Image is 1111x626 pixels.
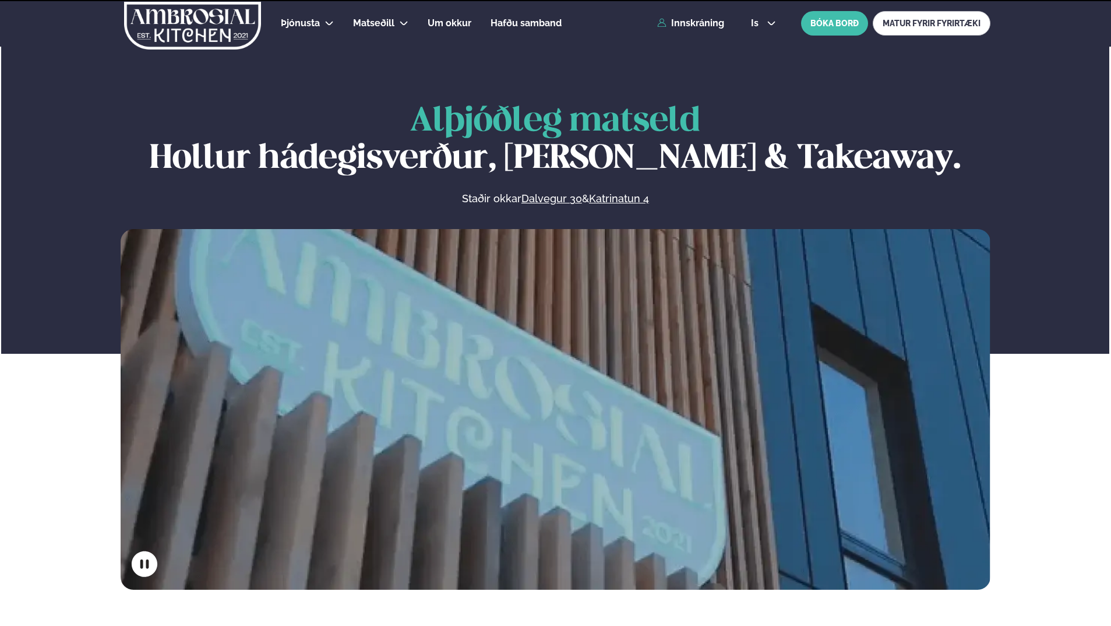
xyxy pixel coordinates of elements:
img: logo [123,2,262,50]
h1: Hollur hádegisverður, [PERSON_NAME] & Takeaway. [121,103,990,178]
a: MATUR FYRIR FYRIRTÆKI [873,11,990,36]
p: Staðir okkar & [335,192,775,206]
span: Matseðill [353,17,394,29]
span: is [751,19,762,28]
a: Þjónusta [281,16,320,30]
span: Um okkur [428,17,471,29]
a: Hafðu samband [491,16,562,30]
span: Hafðu samband [491,17,562,29]
button: is [742,19,785,28]
a: Matseðill [353,16,394,30]
a: Dalvegur 30 [521,192,582,206]
a: Um okkur [428,16,471,30]
a: Katrinatun 4 [589,192,649,206]
a: Innskráning [657,18,724,29]
span: Alþjóðleg matseld [410,105,700,138]
span: Þjónusta [281,17,320,29]
button: BÓKA BORÐ [801,11,868,36]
